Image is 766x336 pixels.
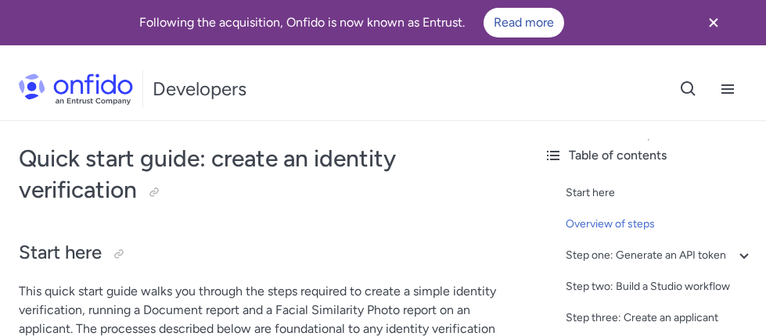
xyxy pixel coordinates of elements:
h2: Start here [19,240,512,266]
button: Open navigation menu button [708,70,747,109]
button: Open search button [669,70,708,109]
a: Step one: Generate an API token [566,246,753,265]
svg: Open navigation menu button [718,80,737,98]
a: Overview of steps [566,215,753,234]
a: Start here [566,184,753,202]
a: Read more [484,8,564,38]
img: Onfido Logo [19,73,133,105]
svg: Open search button [679,80,698,98]
div: Table of contents [544,146,753,165]
div: Following the acquisition, Onfido is now known as Entrust. [19,8,685,38]
h1: Quick start guide: create an identity verification [19,143,512,206]
button: Close banner [685,3,743,42]
h1: Developers [153,77,246,102]
a: Step two: Build a Studio workflow [566,277,753,296]
svg: Close banner [704,13,723,32]
a: Step three: Create an applicant [566,309,753,327]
